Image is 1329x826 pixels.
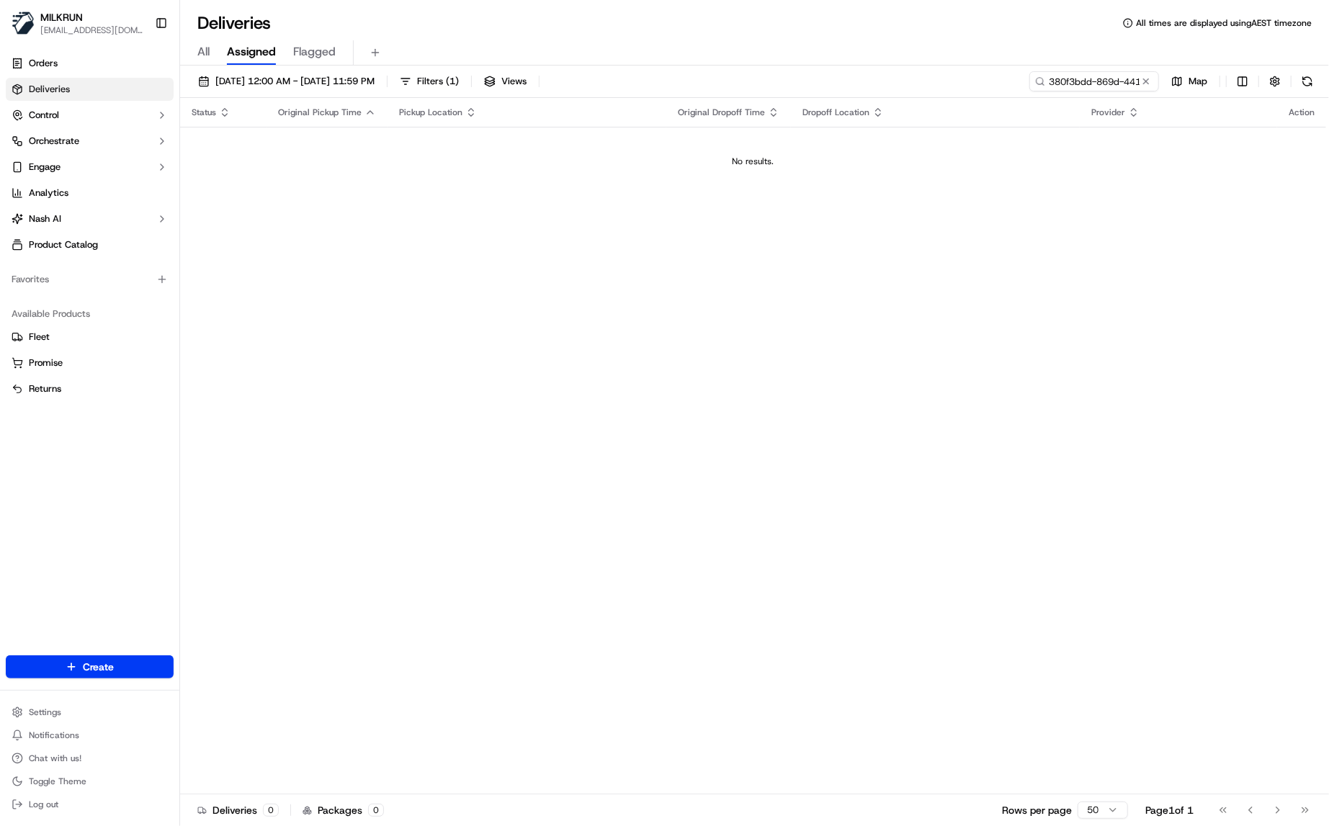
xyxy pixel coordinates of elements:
a: Product Catalog [6,233,174,256]
button: Returns [6,377,174,400]
a: Promise [12,356,168,369]
div: Packages [303,803,384,817]
span: Original Dropoff Time [678,107,765,118]
span: Nash AI [29,212,61,225]
button: Settings [6,702,174,722]
a: Returns [12,382,168,395]
button: Notifications [6,725,174,745]
span: Status [192,107,216,118]
button: Map [1165,71,1214,91]
button: Refresh [1297,71,1317,91]
button: Promise [6,351,174,374]
p: Rows per page [1002,803,1072,817]
span: Create [83,660,114,674]
button: Views [478,71,533,91]
span: ( 1 ) [446,75,459,88]
div: No results. [186,156,1320,167]
button: Create [6,655,174,678]
div: Page 1 of 1 [1145,803,1194,817]
a: Fleet [12,331,168,344]
div: 0 [263,804,279,817]
button: Orchestrate [6,130,174,153]
div: Favorites [6,268,174,291]
span: All times are displayed using AEST timezone [1136,17,1312,29]
h1: Deliveries [197,12,271,35]
span: Product Catalog [29,238,98,251]
button: Toggle Theme [6,771,174,791]
span: Returns [29,382,61,395]
button: Engage [6,156,174,179]
input: Type to search [1029,71,1159,91]
div: Action [1289,107,1315,118]
span: Dropoff Location [802,107,869,118]
span: Assigned [227,43,276,60]
button: Log out [6,794,174,814]
button: [DATE] 12:00 AM - [DATE] 11:59 PM [192,71,381,91]
span: Chat with us! [29,753,81,764]
span: [DATE] 12:00 AM - [DATE] 11:59 PM [215,75,375,88]
span: Promise [29,356,63,369]
button: Control [6,104,174,127]
span: Pickup Location [399,107,462,118]
div: Deliveries [197,803,279,817]
span: All [197,43,210,60]
button: [EMAIL_ADDRESS][DOMAIN_NAME] [40,24,143,36]
span: Log out [29,799,58,810]
span: Deliveries [29,83,70,96]
div: Available Products [6,302,174,326]
button: MILKRUN [40,10,83,24]
span: Analytics [29,187,68,199]
span: Control [29,109,59,122]
span: Orders [29,57,58,70]
span: Provider [1091,107,1125,118]
span: Orchestrate [29,135,79,148]
button: Nash AI [6,207,174,230]
button: Fleet [6,326,174,349]
span: Views [501,75,527,88]
span: Filters [417,75,459,88]
button: Chat with us! [6,748,174,768]
span: Notifications [29,730,79,741]
div: 0 [368,804,384,817]
span: Toggle Theme [29,776,86,787]
a: Orders [6,52,174,75]
button: MILKRUNMILKRUN[EMAIL_ADDRESS][DOMAIN_NAME] [6,6,149,40]
a: Analytics [6,181,174,205]
span: Engage [29,161,61,174]
button: Filters(1) [393,71,465,91]
a: Deliveries [6,78,174,101]
span: Settings [29,706,61,718]
span: Fleet [29,331,50,344]
img: MILKRUN [12,12,35,35]
span: Flagged [293,43,336,60]
span: Map [1189,75,1207,88]
span: Original Pickup Time [278,107,362,118]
